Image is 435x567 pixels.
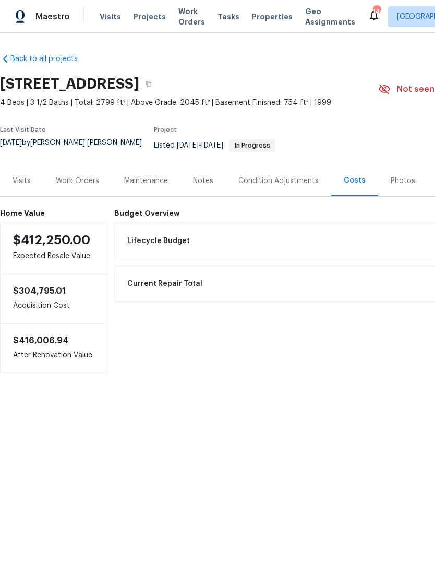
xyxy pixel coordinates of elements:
[124,176,168,186] div: Maintenance
[217,13,239,20] span: Tasks
[177,142,199,149] span: [DATE]
[373,6,380,17] div: 144
[178,6,205,27] span: Work Orders
[13,176,31,186] div: Visits
[305,6,355,27] span: Geo Assignments
[13,336,69,345] span: $416,006.94
[154,127,177,133] span: Project
[13,287,66,295] span: $304,795.01
[177,142,223,149] span: -
[139,75,158,93] button: Copy Address
[35,11,70,22] span: Maestro
[344,175,366,186] div: Costs
[127,279,202,289] span: Current Repair Total
[252,11,293,22] span: Properties
[391,176,415,186] div: Photos
[193,176,213,186] div: Notes
[13,234,90,246] span: $412,250.00
[231,142,274,149] span: In Progress
[127,236,190,246] span: Lifecycle Budget
[154,142,275,149] span: Listed
[201,142,223,149] span: [DATE]
[238,176,319,186] div: Condition Adjustments
[56,176,99,186] div: Work Orders
[100,11,121,22] span: Visits
[134,11,166,22] span: Projects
